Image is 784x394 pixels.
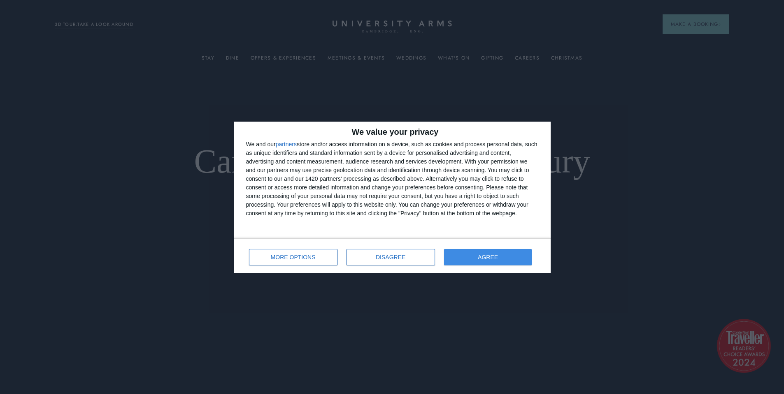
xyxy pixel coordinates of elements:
[249,249,337,265] button: MORE OPTIONS
[444,249,532,265] button: AGREE
[347,249,435,265] button: DISAGREE
[276,141,297,147] button: partners
[246,128,538,136] h2: We value your privacy
[271,254,316,260] span: MORE OPTIONS
[246,140,538,218] div: We and our store and/or access information on a device, such as cookies and process personal data...
[234,122,551,273] div: qc-cmp2-ui
[376,254,405,260] span: DISAGREE
[478,254,498,260] span: AGREE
